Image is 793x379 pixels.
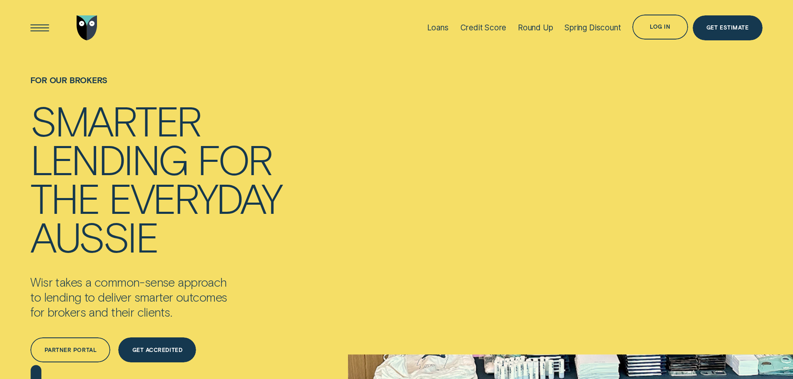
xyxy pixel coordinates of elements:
[30,139,188,178] div: lending
[30,178,99,217] div: the
[27,15,52,40] button: Open Menu
[460,23,507,32] div: Credit Score
[109,178,281,217] div: everyday
[427,23,449,32] div: Loans
[30,101,201,139] div: Smarter
[564,23,621,32] div: Spring Discount
[30,75,281,101] h1: For Our Brokers
[118,337,196,362] a: Get Accredited
[197,139,272,178] div: for
[30,275,271,320] p: Wisr takes a common-sense approach to lending to deliver smarter outcomes for brokers and their c...
[77,15,97,40] img: Wisr
[632,15,688,40] button: Log in
[30,337,110,362] a: Partner Portal
[30,217,157,256] div: Aussie
[693,15,763,40] a: Get Estimate
[518,23,553,32] div: Round Up
[30,101,281,255] h4: Smarter lending for the everyday Aussie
